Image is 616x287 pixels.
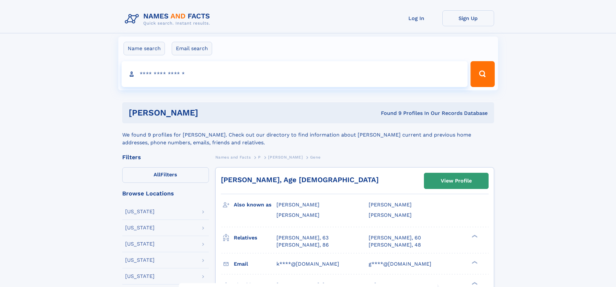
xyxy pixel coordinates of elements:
div: Filters [122,154,209,160]
div: ❯ [470,260,478,264]
a: [PERSON_NAME], 60 [369,234,421,241]
h3: Email [234,259,276,270]
span: [PERSON_NAME] [276,202,319,208]
div: Browse Locations [122,191,209,196]
a: [PERSON_NAME], 86 [276,241,329,248]
div: [US_STATE] [125,241,155,247]
div: We found 9 profiles for [PERSON_NAME]. Check out our directory to find information about [PERSON_... [122,123,494,147]
label: Name search [124,42,165,55]
div: Found 9 Profiles In Our Records Database [289,110,488,117]
a: [PERSON_NAME] [268,153,303,161]
input: search input [122,61,468,87]
a: Log In [391,10,442,26]
a: View Profile [424,173,488,189]
a: P [258,153,261,161]
div: [US_STATE] [125,225,155,230]
button: Search Button [470,61,494,87]
h3: Relatives [234,232,276,243]
img: Logo Names and Facts [122,10,215,28]
div: [US_STATE] [125,274,155,279]
div: ❯ [470,281,478,285]
label: Email search [172,42,212,55]
h1: [PERSON_NAME] [129,109,290,117]
span: All [154,171,160,178]
div: [US_STATE] [125,258,155,263]
a: [PERSON_NAME], 63 [276,234,329,241]
div: ❯ [470,234,478,238]
label: Filters [122,167,209,183]
h3: Also known as [234,199,276,210]
span: Gene [310,155,320,160]
a: Sign Up [442,10,494,26]
span: [PERSON_NAME] [369,202,412,208]
span: [PERSON_NAME] [276,212,319,218]
div: View Profile [441,173,472,188]
span: [PERSON_NAME] [268,155,303,160]
div: [US_STATE] [125,209,155,214]
span: P [258,155,261,160]
a: Names and Facts [215,153,251,161]
a: [PERSON_NAME], Age [DEMOGRAPHIC_DATA] [221,176,379,184]
span: [PERSON_NAME] [369,212,412,218]
a: [PERSON_NAME], 48 [369,241,421,248]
